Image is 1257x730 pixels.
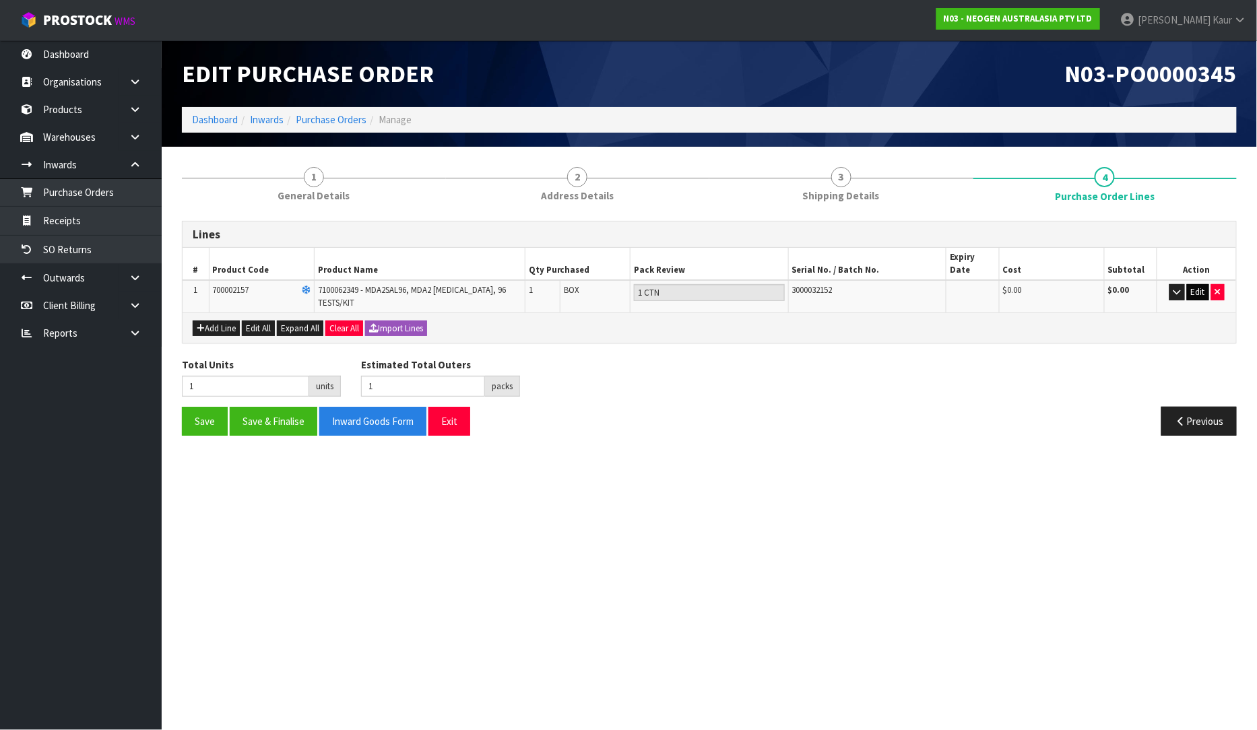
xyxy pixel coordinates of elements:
button: Save [182,407,228,436]
a: Purchase Orders [296,113,366,126]
button: Inward Goods Form [319,407,426,436]
span: Purchase Order Lines [1055,189,1155,203]
button: Add Line [193,321,240,337]
th: Serial No. / Batch No. [788,248,946,280]
span: 1 [529,284,533,296]
a: Inwards [250,113,284,126]
span: Purchase Order Lines [182,211,1237,446]
button: Save & Finalise [230,407,317,436]
span: Manage [379,113,412,126]
span: 3 [831,167,851,187]
a: Dashboard [192,113,238,126]
span: 1 [193,284,197,296]
th: Pack Review [631,248,789,280]
button: Clear All [325,321,363,337]
th: Qty Purchased [525,248,630,280]
input: Pack Review [634,284,785,301]
th: Expiry Date [946,248,999,280]
span: ProStock [43,11,112,29]
strong: N03 - NEOGEN AUSTRALASIA PTY LTD [944,13,1093,24]
th: # [183,248,209,280]
strong: $0.00 [1108,284,1130,296]
span: 7100062349 - MDA2SAL96, MDA2 [MEDICAL_DATA], 96 TESTS/KIT [318,284,506,308]
span: 3000032152 [792,284,833,296]
span: Kaur [1213,13,1232,26]
th: Product Code [209,248,314,280]
button: Import Lines [365,321,427,337]
h3: Lines [193,228,1226,241]
a: N03 - NEOGEN AUSTRALASIA PTY LTD [936,8,1100,30]
span: 4 [1095,167,1115,187]
img: cube-alt.png [20,11,37,28]
button: Edit [1187,284,1209,300]
div: packs [485,376,520,397]
th: Action [1157,248,1236,280]
th: Product Name [314,248,525,280]
span: BOX [564,284,579,296]
span: Expand All [281,323,319,334]
label: Estimated Total Outers [361,358,471,372]
label: Total Units [182,358,234,372]
small: WMS [115,15,135,28]
button: Previous [1161,407,1237,436]
button: Exit [428,407,470,436]
input: Total Units [182,376,309,397]
span: [PERSON_NAME] [1138,13,1211,26]
span: Address Details [541,189,614,203]
span: Shipping Details [803,189,880,203]
div: units [309,376,341,397]
span: 700002157 [213,284,249,296]
th: Subtotal [1104,248,1157,280]
span: 1 [304,167,324,187]
input: Estimated Total Outers [361,376,485,397]
span: General Details [278,189,350,203]
i: Frozen Goods [302,286,311,295]
span: $0.00 [1003,284,1022,296]
button: Edit All [242,321,275,337]
span: Edit Purchase Order [182,59,434,89]
th: Cost [999,248,1104,280]
span: 2 [567,167,587,187]
span: N03-PO0000345 [1065,59,1237,89]
button: Expand All [277,321,323,337]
